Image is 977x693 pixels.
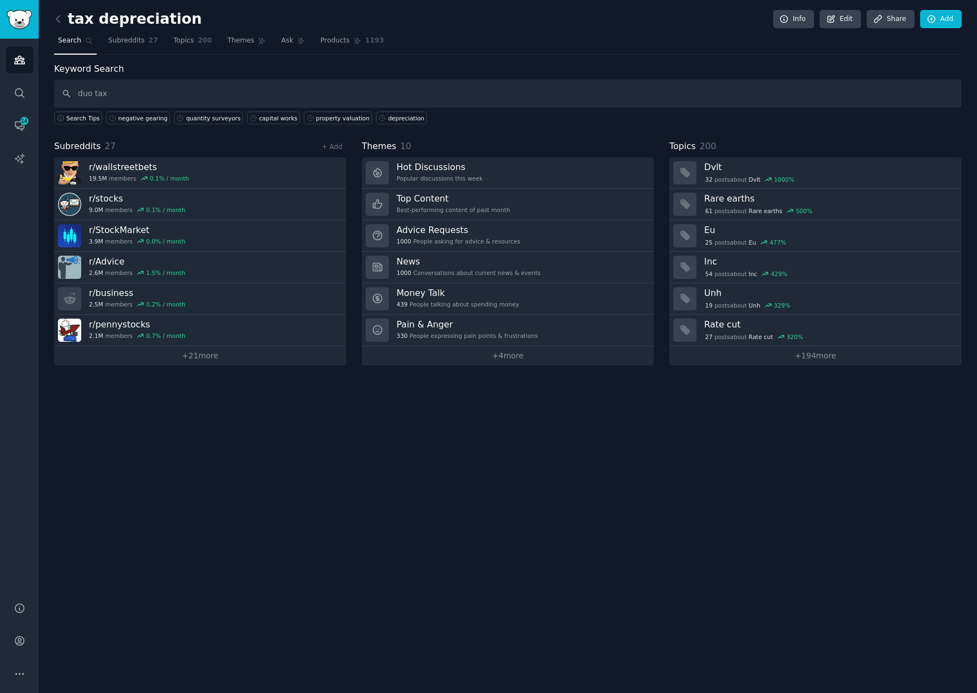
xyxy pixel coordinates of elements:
span: 27 [705,333,712,341]
span: 10 [400,141,411,151]
span: 1000 [397,269,411,277]
div: post s about [704,300,791,310]
a: Hot DiscussionsPopular discussions this week [362,157,654,189]
a: News1000Conversations about current news & events [362,252,654,283]
span: 14 [19,117,29,125]
div: 329 % [774,301,790,309]
h3: Pain & Anger [397,319,538,330]
h3: Top Content [397,193,510,204]
div: 0.1 % / month [150,174,189,182]
div: quantity surveyors [186,114,241,122]
div: Best-performing content of past month [397,206,510,214]
span: Subreddits [54,140,101,154]
div: members [89,332,186,340]
a: r/stocks9.0Mmembers0.1% / month [54,189,346,220]
span: 330 [397,332,408,340]
a: r/pennystocks2.1Mmembers0.7% / month [54,315,346,346]
img: Advice [58,256,81,279]
span: 19.5M [89,174,107,182]
a: 14 [6,112,33,139]
a: Rare earths61postsaboutRare earths500% [669,189,962,220]
h2: tax depreciation [54,10,202,28]
div: People talking about spending money [397,300,519,308]
div: post s about [704,332,804,342]
input: Keyword search in audience [54,80,962,108]
span: Rate cut [749,333,773,341]
span: Ask [281,36,293,46]
a: Add [920,10,962,29]
div: capital works [259,114,297,122]
span: 27 [149,36,158,46]
a: + Add [321,143,342,151]
a: Topics200 [170,32,216,55]
a: r/StockMarket3.9Mmembers0.0% / month [54,220,346,252]
a: r/Advice2.6Mmembers1.5% / month [54,252,346,283]
button: Search Tips [54,112,102,124]
h3: r/ StockMarket [89,224,186,236]
a: Inc54postsaboutInc429% [669,252,962,283]
h3: r/ business [89,287,186,299]
span: 61 [705,207,712,215]
span: Subreddits [108,36,145,46]
h3: r/ wallstreetbets [89,161,189,173]
div: Popular discussions this week [397,174,483,182]
div: 500 % [796,207,812,215]
div: 0.7 % / month [146,332,186,340]
div: property valuation [316,114,369,122]
span: Inc [749,270,758,278]
div: 0.2 % / month [146,300,186,308]
h3: News [397,256,541,267]
div: post s about [704,237,787,247]
a: Info [773,10,814,29]
a: property valuation [304,112,372,124]
img: GummySearch logo [7,10,32,29]
span: 2.6M [89,269,103,277]
span: Dvlt [749,176,761,183]
a: Share [867,10,914,29]
span: Search Tips [66,114,100,122]
a: +4more [362,346,654,366]
h3: Eu [704,224,954,236]
h3: Unh [704,287,954,299]
h3: r/ pennystocks [89,319,186,330]
div: 429 % [771,270,788,278]
span: Topics [173,36,194,46]
h3: Rare earths [704,193,954,204]
a: Subreddits27 [104,32,162,55]
a: quantity surveyors [174,112,243,124]
h3: Money Talk [397,287,519,299]
div: members [89,269,186,277]
div: 320 % [786,333,803,341]
h3: Rate cut [704,319,954,330]
div: 0.1 % / month [146,206,186,214]
a: Eu25postsaboutEu477% [669,220,962,252]
div: 0.0 % / month [146,237,186,245]
img: stocks [58,193,81,216]
label: Keyword Search [54,64,124,74]
div: post s about [704,174,795,184]
span: 1193 [365,36,384,46]
a: Dvlt32postsaboutDvlt1000% [669,157,962,189]
div: post s about [704,269,788,279]
span: 1000 [397,237,411,245]
img: wallstreetbets [58,161,81,184]
a: +194more [669,346,962,366]
a: r/business2.5Mmembers0.2% / month [54,283,346,315]
span: 2.1M [89,332,103,340]
h3: Inc [704,256,954,267]
span: 27 [105,141,116,151]
a: Edit [820,10,861,29]
div: members [89,206,186,214]
a: Themes [224,32,270,55]
a: +21more [54,346,346,366]
img: StockMarket [58,224,81,247]
a: Search [54,32,97,55]
span: Themes [228,36,255,46]
span: Search [58,36,81,46]
span: 439 [397,300,408,308]
div: People asking for advice & resources [397,237,520,245]
span: 200 [700,141,716,151]
h3: r/ stocks [89,193,186,204]
div: members [89,237,186,245]
a: negative gearing [106,112,170,124]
